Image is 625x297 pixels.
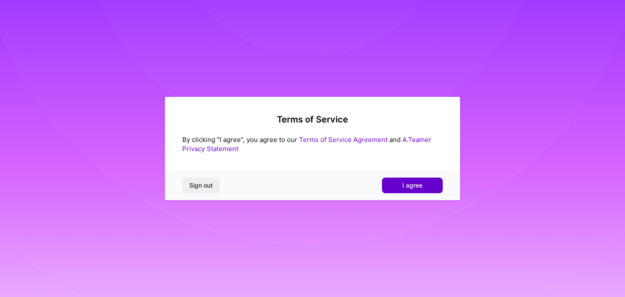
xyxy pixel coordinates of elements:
[382,178,443,193] button: I agree
[299,135,388,144] a: Terms of Service Agreement
[182,135,443,153] div: By clicking "I agree", you agree to our and
[402,181,422,190] span: I agree
[182,178,220,193] button: Sign out
[189,181,213,190] span: Sign out
[182,114,443,125] h2: Terms of Service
